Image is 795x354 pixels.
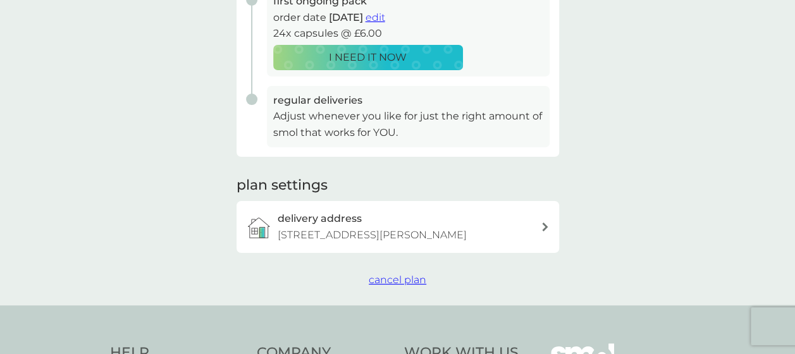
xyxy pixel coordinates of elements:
p: I NEED IT NOW [329,49,407,66]
p: Adjust whenever you like for just the right amount of smol that works for YOU. [273,108,543,140]
button: edit [366,9,385,26]
span: cancel plan [369,274,426,286]
h3: delivery address [278,211,362,227]
a: delivery address[STREET_ADDRESS][PERSON_NAME] [237,201,559,252]
p: [STREET_ADDRESS][PERSON_NAME] [278,227,467,243]
p: 24x capsules @ £6.00 [273,25,543,42]
button: cancel plan [369,272,426,288]
span: [DATE] [329,11,363,23]
button: I NEED IT NOW [273,45,463,70]
span: edit [366,11,385,23]
h3: regular deliveries [273,92,543,109]
p: order date [273,9,543,26]
h2: plan settings [237,176,328,195]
